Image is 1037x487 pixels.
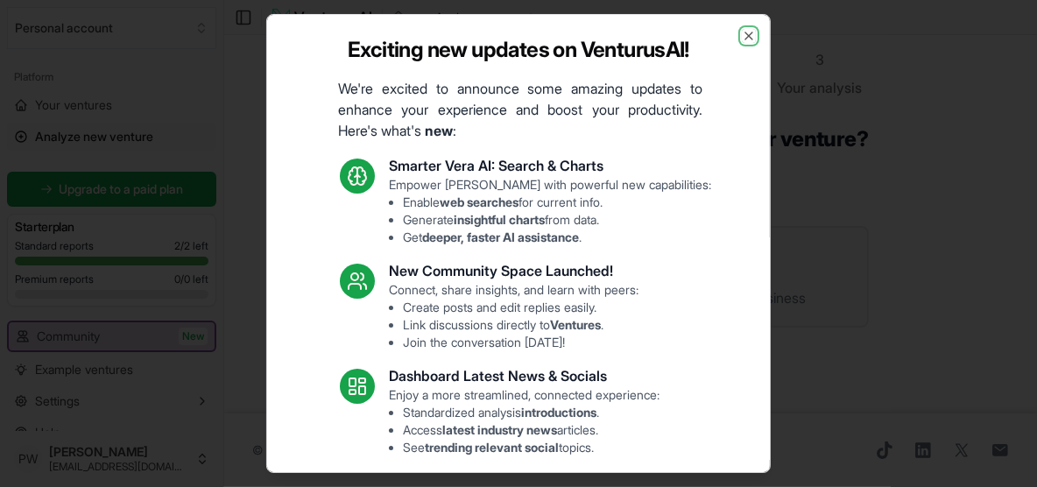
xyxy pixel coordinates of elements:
li: Link discussions directly to . [403,316,638,334]
h2: Exciting new updates on VenturusAI! [348,36,689,64]
strong: insightful charts [454,212,545,227]
p: Enjoy a more streamlined, connected experience: [389,386,660,456]
li: Create posts and edit replies easily. [403,299,638,316]
li: Generate from data. [403,211,711,229]
strong: deeper, faster AI assistance [422,229,579,244]
strong: trending relevant social [425,440,559,455]
h3: Smarter Vera AI: Search & Charts [389,155,711,176]
p: Empower [PERSON_NAME] with powerful new capabilities: [389,176,711,246]
strong: new [425,122,453,139]
li: See topics. [403,439,660,456]
li: Join the conversation [DATE]! [403,334,638,351]
strong: Ventures [550,317,601,332]
li: Get . [403,229,711,246]
p: We're excited to announce some amazing updates to enhance your experience and boost your producti... [324,78,716,141]
li: Enable for current info. [403,194,711,211]
strong: latest industry news [442,422,557,437]
strong: introductions [521,405,596,420]
h3: New Community Space Launched! [389,260,638,281]
li: Access articles. [403,421,660,439]
h3: Dashboard Latest News & Socials [389,365,660,386]
li: Standardized analysis . [403,404,660,421]
p: Connect, share insights, and learn with peers: [389,281,638,351]
strong: web searches [440,194,518,209]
